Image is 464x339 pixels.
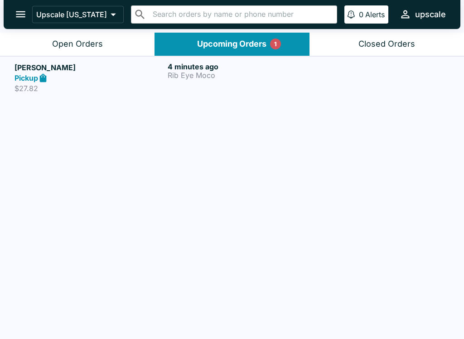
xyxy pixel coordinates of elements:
button: upscale [396,5,449,24]
h6: 4 minutes ago [168,62,317,71]
p: 1 [274,39,277,48]
p: $27.82 [14,84,164,93]
div: Upcoming Orders [197,39,266,49]
div: Closed Orders [358,39,415,49]
p: 0 [359,10,363,19]
button: Upscale [US_STATE] [32,6,124,23]
input: Search orders by name or phone number [150,8,333,21]
p: Alerts [365,10,385,19]
p: Upscale [US_STATE] [36,10,107,19]
strong: Pickup [14,73,38,82]
div: upscale [415,9,446,20]
p: Rib Eye Moco [168,71,317,79]
h5: [PERSON_NAME] [14,62,164,73]
div: Open Orders [52,39,103,49]
button: open drawer [9,3,32,26]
